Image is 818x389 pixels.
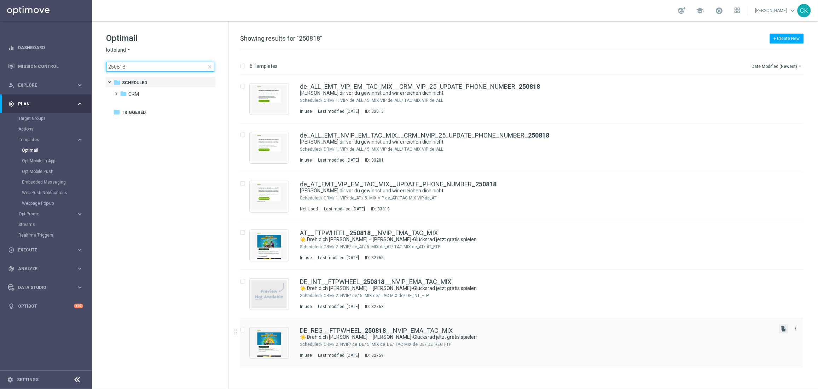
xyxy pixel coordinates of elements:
div: Target Groups [18,113,91,124]
i: person_search [8,82,14,88]
button: track_changes Analyze keyboard_arrow_right [8,266,83,272]
div: Scheduled/ [300,195,323,201]
span: keyboard_arrow_down [789,7,797,14]
div: Press SPACE to select this row. [233,319,817,367]
a: de_AT_EMT_VIP_EM_TAC_MIX__UPDATE_PHONE_NUMBER_250818 [300,181,497,187]
a: Dashboard [18,38,83,57]
i: more_vert [793,326,799,331]
div: Stell dir vor du gewinnst und wir erreichen dich nicht [300,90,773,97]
img: 32759.jpeg [251,329,287,357]
div: Last modified: [DATE] [321,206,368,212]
img: 33019.jpeg [251,183,287,210]
div: Plan [8,101,76,107]
i: keyboard_arrow_right [76,211,83,217]
div: Mission Control [8,57,83,76]
div: OptiMobile Push [22,166,91,177]
span: Plan [18,102,76,106]
div: In use [300,109,312,114]
i: gps_fixed [8,101,14,107]
a: Optibot [18,297,74,315]
div: In use [300,304,312,309]
div: ID: [362,304,384,309]
i: keyboard_arrow_right [76,246,83,253]
div: ID: [362,157,384,163]
div: gps_fixed Plan keyboard_arrow_right [8,101,83,107]
a: de_ALL_EMT_NVIP_EM_TAC_MIX__CRM_NVIP_25_UPDATE_PHONE_NUMBER_250818 [300,132,550,139]
div: Webpage Pop-up [22,198,91,209]
div: play_circle_outline Execute keyboard_arrow_right [8,247,83,253]
img: 33013.jpeg [251,85,287,113]
a: OptiMobile Push [22,169,74,174]
a: Mission Control [18,57,83,76]
button: Mission Control [8,64,83,69]
div: Last modified: [DATE] [315,255,362,261]
div: Not Used [300,206,318,212]
a: ☀️ Dreh dich [PERSON_NAME] – [PERSON_NAME]-Glücksrad jetzt gratis spielen [300,285,757,292]
div: ID: [368,206,390,212]
div: In use [300,255,312,261]
b: 250818 [519,83,540,90]
button: file_copy [779,324,788,333]
div: Press SPACE to select this row. [233,221,817,270]
div: Embedded Messaging [22,177,91,187]
div: Last modified: [DATE] [315,304,362,309]
i: folder [120,90,127,97]
div: OptiPromo [18,209,91,219]
span: Showing results for "250818" [240,35,322,42]
a: Embedded Messaging [22,179,74,185]
b: 250818 [476,180,497,188]
div: Dashboard [8,38,83,57]
div: Data Studio [8,284,76,291]
i: arrow_drop_down [126,47,132,53]
span: lottoland [106,47,126,53]
p: 6 Templates [250,63,278,69]
a: Realtime Triggers [18,232,74,238]
div: +10 [74,304,83,308]
div: ☀️ Dreh dich reich – Sommer-Glücksrad jetzt gratis spielen [300,236,773,243]
div: Scheduled/CRM/2. NVIP/de/5. MIX de/TAC MIX de/DE_INT_FTP [324,293,773,298]
b: 250818 [363,278,384,285]
span: Data Studio [18,285,76,290]
i: folder [114,79,121,86]
a: [PERSON_NAME] dir vor du gewinnst und wir erreichen dich nicht [300,187,757,194]
a: [PERSON_NAME] dir vor du gewinnst und wir erreichen dich nicht [300,90,757,97]
div: Scheduled/CRM/2. NVIP/de_AT/5. MIX de_AT/TAC MIX de_AT/AT_FTP [324,244,773,250]
div: Scheduled/CRM/1. VIP/de_AT./5. MIX VIP de_AT/TAC MIX VIP de_AT [324,195,773,201]
i: track_changes [8,266,14,272]
a: [PERSON_NAME] dir vor du gewinnst und wir erreichen dich nicht [300,139,757,145]
div: 32759 [371,353,384,358]
div: Scheduled/ [300,342,323,347]
div: Explore [8,82,76,88]
button: lightbulb Optibot +10 [8,303,83,309]
div: Templates [19,138,76,142]
div: 33019 [377,206,390,212]
div: Optimail [22,145,91,156]
a: OptiMobile In-App [22,158,74,164]
a: Streams [18,222,74,227]
button: more_vert [792,324,799,333]
a: ☀️ Dreh dich [PERSON_NAME] – [PERSON_NAME]-Glücksrad jetzt gratis spielen [300,236,757,243]
i: lightbulb [8,303,14,309]
span: Scheduled [122,80,147,86]
i: keyboard_arrow_right [76,100,83,107]
span: Analyze [18,267,76,271]
div: Press SPACE to select this row. [233,123,817,172]
a: ☀️ Dreh dich [PERSON_NAME] – [PERSON_NAME]-Glücksrad jetzt gratis spielen [300,334,757,341]
button: + Create New [770,34,804,43]
input: Search Template [106,62,214,72]
div: person_search Explore keyboard_arrow_right [8,82,83,88]
button: lottoland arrow_drop_down [106,47,132,53]
i: folder [113,109,120,116]
img: 32765.jpeg [251,232,287,259]
a: Webpage Pop-up [22,201,74,206]
div: OptiPromo keyboard_arrow_right [18,211,83,217]
div: 32765 [371,255,384,261]
span: close [207,64,213,70]
div: Realtime Triggers [18,230,91,240]
div: Actions [18,124,91,134]
button: Data Studio keyboard_arrow_right [8,285,83,290]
